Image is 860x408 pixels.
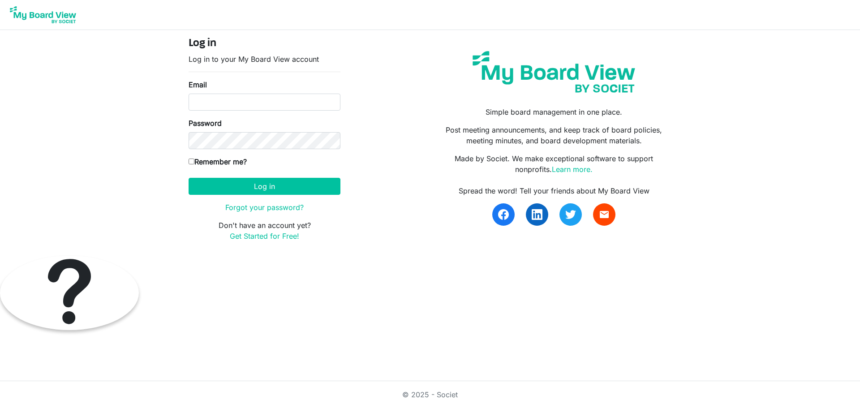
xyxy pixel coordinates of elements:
[7,4,79,26] img: My Board View Logo
[189,118,222,129] label: Password
[189,54,340,64] p: Log in to your My Board View account
[532,209,542,220] img: linkedin.svg
[402,390,458,399] a: © 2025 - Societ
[437,185,671,196] div: Spread the word! Tell your friends about My Board View
[189,220,340,241] p: Don't have an account yet?
[189,79,207,90] label: Email
[498,209,509,220] img: facebook.svg
[437,125,671,146] p: Post meeting announcements, and keep track of board policies, meeting minutes, and board developm...
[599,209,610,220] span: email
[189,159,194,164] input: Remember me?
[565,209,576,220] img: twitter.svg
[437,107,671,117] p: Simple board management in one place.
[225,203,304,212] a: Forgot your password?
[189,37,340,50] h4: Log in
[189,156,247,167] label: Remember me?
[466,44,642,99] img: my-board-view-societ.svg
[189,178,340,195] button: Log in
[230,232,299,241] a: Get Started for Free!
[437,153,671,175] p: Made by Societ. We make exceptional software to support nonprofits.
[552,165,593,174] a: Learn more.
[593,203,615,226] a: email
